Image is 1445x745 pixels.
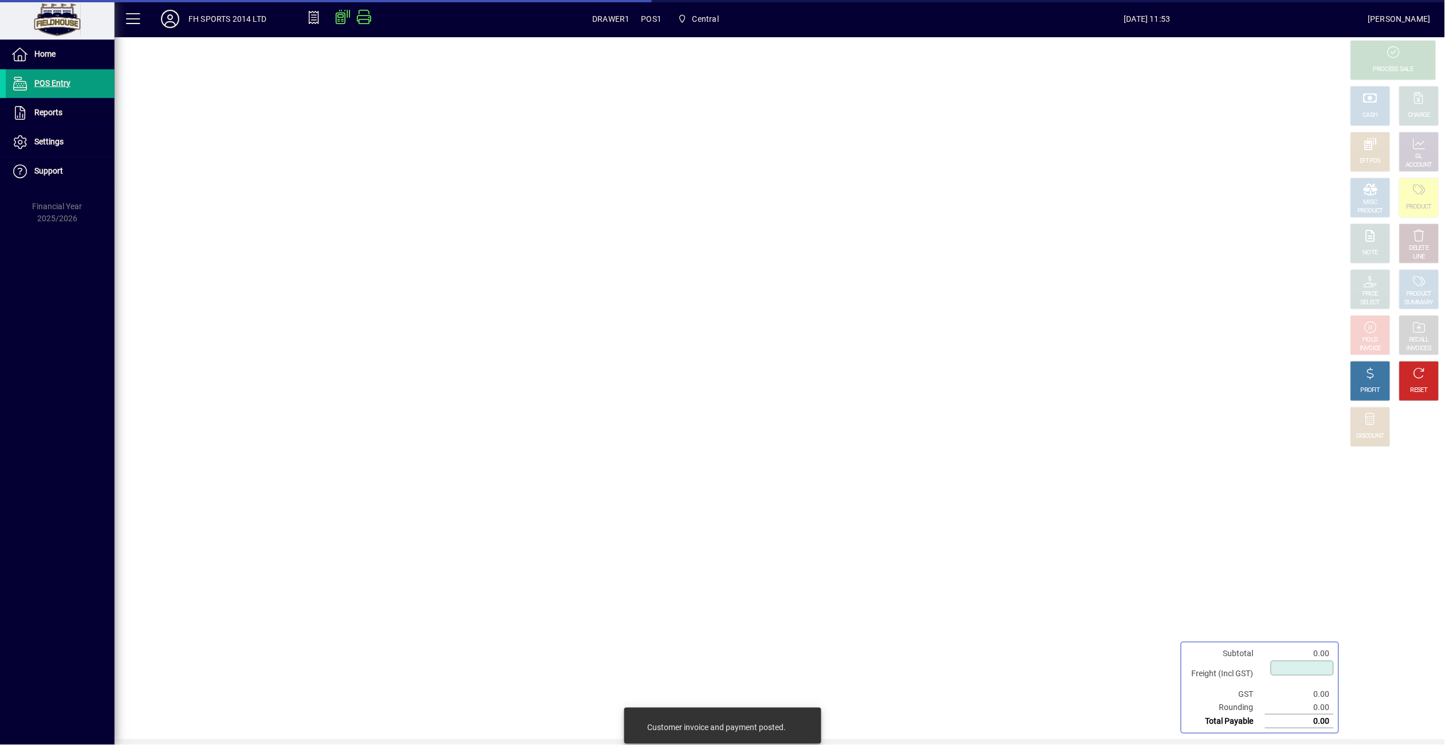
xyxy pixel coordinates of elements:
div: EFTPOS [1360,157,1381,166]
div: PRODUCT [1406,203,1432,211]
a: Home [6,40,115,69]
td: Total Payable [1186,715,1265,728]
div: RECALL [1409,336,1430,344]
td: 0.00 [1265,688,1334,701]
a: Reports [6,99,115,127]
div: LINE [1413,253,1425,261]
div: PRODUCT [1406,290,1432,299]
div: RESET [1411,386,1428,395]
div: INVOICE [1360,344,1381,353]
div: PROCESS SALE [1373,65,1413,74]
div: NOTE [1363,249,1378,257]
div: PRICE [1363,290,1379,299]
div: SUMMARY [1405,299,1434,307]
div: ACCOUNT [1406,161,1432,170]
div: PRODUCT [1357,207,1383,215]
div: GL [1416,152,1423,161]
div: MISC [1364,198,1377,207]
span: Central [692,10,719,28]
a: Settings [6,128,115,156]
span: [DATE] 11:53 [927,10,1368,28]
div: Customer invoice and payment posted. [648,722,786,733]
button: Profile [152,9,188,29]
div: FH SPORTS 2014 LTD [188,10,266,28]
div: PROFIT [1361,386,1380,395]
div: INVOICES [1407,344,1431,353]
div: CHARGE [1408,111,1431,120]
span: POS Entry [34,79,70,88]
td: GST [1186,688,1265,701]
span: DRAWER1 [592,10,629,28]
span: Settings [34,137,64,146]
div: CASH [1363,111,1378,120]
td: Subtotal [1186,647,1265,660]
div: [PERSON_NAME] [1368,10,1431,28]
span: Central [673,9,723,29]
td: Freight (Incl GST) [1186,660,1265,688]
div: HOLD [1363,336,1378,344]
span: Reports [34,108,62,117]
span: POS1 [641,10,662,28]
td: 0.00 [1265,715,1334,728]
div: DISCOUNT [1357,432,1384,441]
div: DELETE [1409,244,1429,253]
span: Support [34,166,63,175]
td: 0.00 [1265,701,1334,715]
td: Rounding [1186,701,1265,715]
div: SELECT [1361,299,1381,307]
td: 0.00 [1265,647,1334,660]
span: Home [34,49,56,58]
a: Support [6,157,115,186]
